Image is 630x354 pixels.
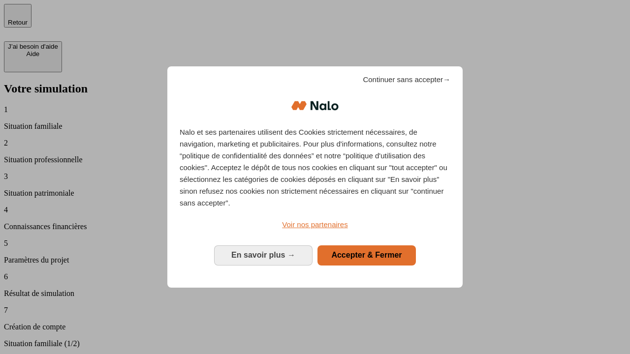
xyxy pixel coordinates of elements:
a: Voir nos partenaires [180,219,450,231]
button: Accepter & Fermer: Accepter notre traitement des données et fermer [317,245,416,265]
div: Bienvenue chez Nalo Gestion du consentement [167,66,463,287]
button: En savoir plus: Configurer vos consentements [214,245,313,265]
span: Voir nos partenaires [282,220,347,229]
span: Continuer sans accepter→ [363,74,450,86]
p: Nalo et ses partenaires utilisent des Cookies strictement nécessaires, de navigation, marketing e... [180,126,450,209]
img: Logo [291,91,339,120]
span: Accepter & Fermer [331,251,402,259]
span: En savoir plus → [231,251,295,259]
